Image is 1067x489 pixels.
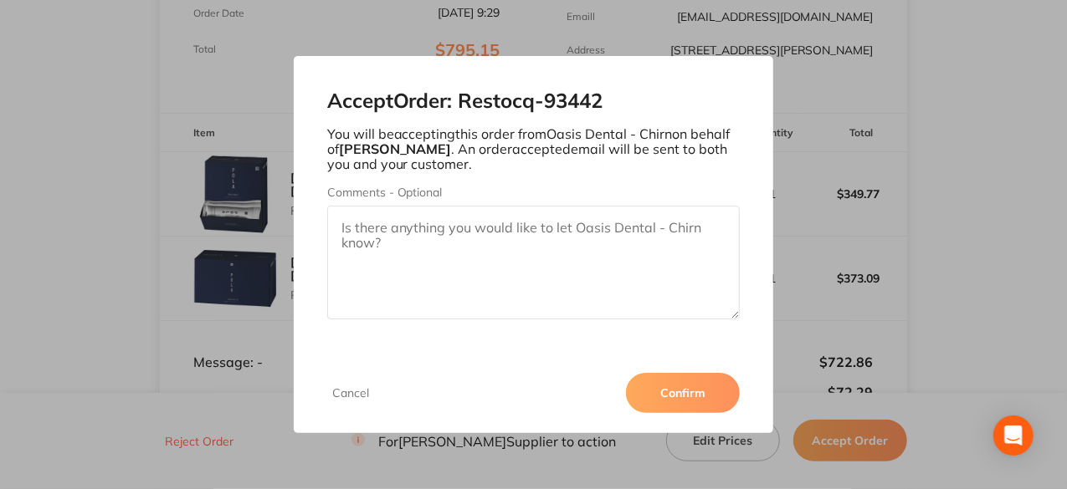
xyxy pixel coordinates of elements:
b: [PERSON_NAME] [339,140,452,157]
div: Open Intercom Messenger [993,415,1034,456]
button: Confirm [626,373,740,413]
label: Comments - Optional [327,186,741,199]
button: Cancel [327,385,374,400]
h2: Accept Order: Restocq- 93442 [327,89,741,113]
p: You will be accepting this order from Oasis Dental - Chirn on behalf of . An order accepted email... [327,126,741,172]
